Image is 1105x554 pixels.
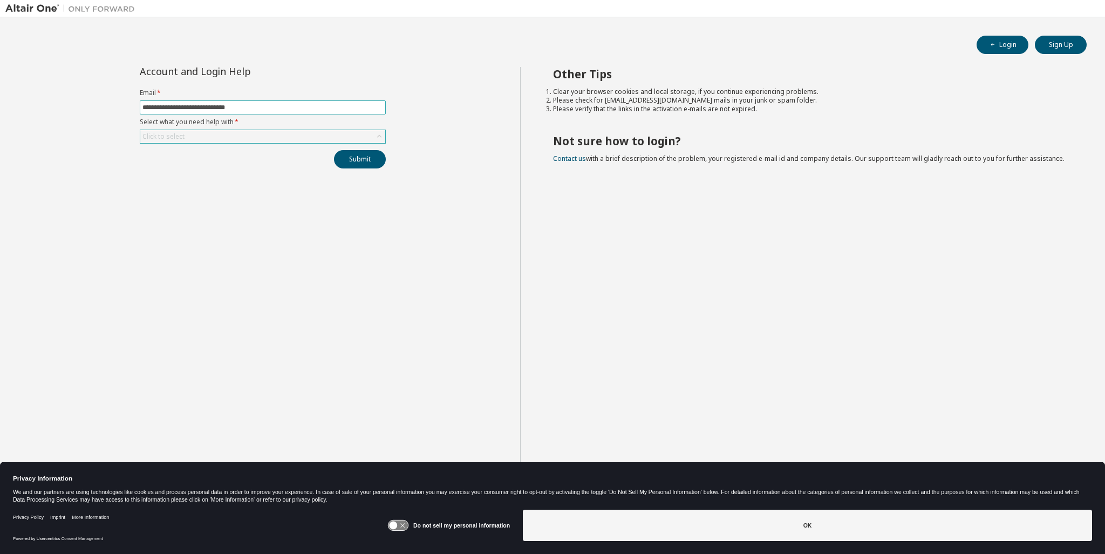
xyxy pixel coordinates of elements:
[553,154,586,163] a: Contact us
[553,105,1068,113] li: Please verify that the links in the activation e-mails are not expired.
[553,96,1068,105] li: Please check for [EMAIL_ADDRESS][DOMAIN_NAME] mails in your junk or spam folder.
[553,134,1068,148] h2: Not sure how to login?
[140,130,385,143] div: Click to select
[334,150,386,168] button: Submit
[140,89,386,97] label: Email
[553,87,1068,96] li: Clear your browser cookies and local storage, if you continue experiencing problems.
[553,154,1065,163] span: with a brief description of the problem, your registered e-mail id and company details. Our suppo...
[142,132,185,141] div: Click to select
[1035,36,1087,54] button: Sign Up
[977,36,1028,54] button: Login
[553,67,1068,81] h2: Other Tips
[5,3,140,14] img: Altair One
[140,118,386,126] label: Select what you need help with
[140,67,337,76] div: Account and Login Help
